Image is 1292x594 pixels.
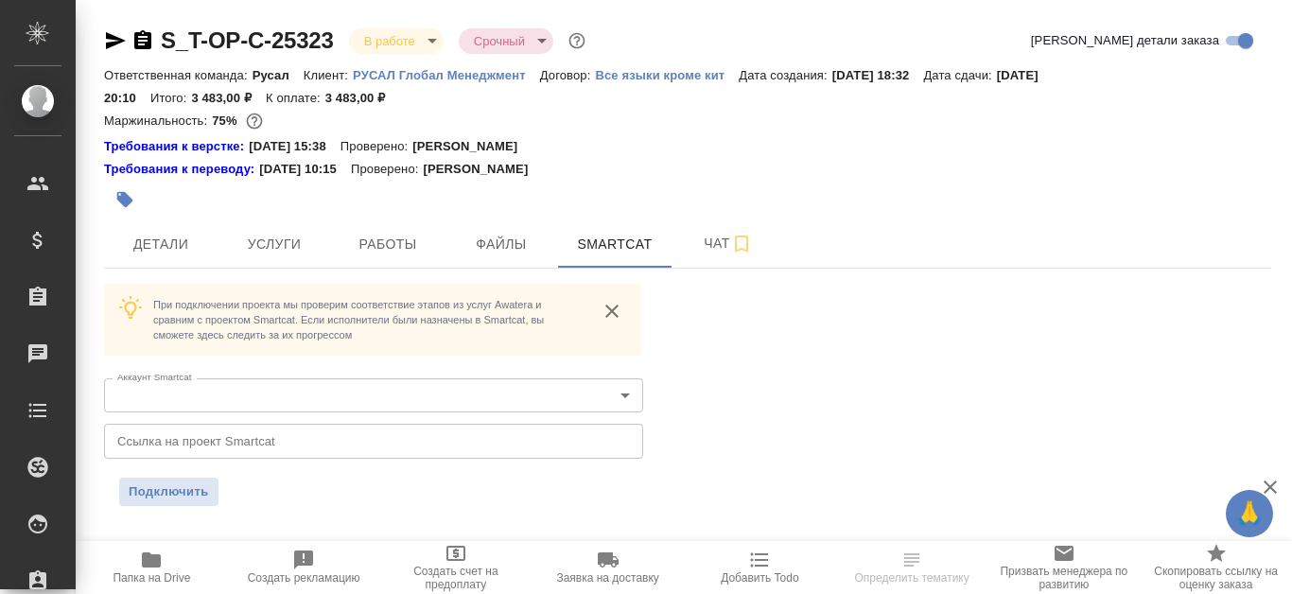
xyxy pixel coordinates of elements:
[304,68,353,82] p: Клиент:
[683,232,774,255] span: Чат
[266,91,325,105] p: К оплате:
[595,68,739,82] p: Все языки кроме кит
[104,137,249,156] div: Нажми, чтобы открыть папку с инструкцией
[249,137,340,156] p: [DATE] 15:38
[119,478,218,506] button: Подключить
[191,91,266,105] p: 3 483,00 ₽
[150,91,191,105] p: Итого:
[104,160,259,179] div: Нажми, чтобы открыть папку с инструкцией
[161,27,334,53] a: S_T-OP-C-25323
[259,160,351,179] p: [DATE] 10:15
[1233,494,1266,533] span: 🙏
[342,233,433,256] span: Работы
[836,541,988,594] button: Чтобы определение сработало, загрузи исходные файлы на странице "файлы" и привяжи проект в SmartCat
[212,114,241,128] p: 75%
[456,233,547,256] span: Файлы
[569,233,660,256] span: Smartcat
[1226,490,1273,537] button: 🙏
[565,28,589,53] button: Доп статусы указывают на важность/срочность заказа
[1031,31,1219,50] span: [PERSON_NAME] детали заказа
[104,137,249,156] a: Требования к верстке:
[540,68,596,82] p: Договор:
[104,378,643,412] div: ​
[325,91,400,105] p: 3 483,00 ₽
[468,33,531,49] button: Срочный
[229,233,320,256] span: Услуги
[242,109,267,133] button: 729.14 RUB;
[459,28,553,54] div: В работе
[104,29,127,52] button: Скопировать ссылку для ЯМессенджера
[340,137,413,156] p: Проверено:
[730,233,753,255] svg: Подписаться
[104,160,259,179] a: Требования к переводу:
[104,68,253,82] p: Ответственная команда:
[832,68,924,82] p: [DATE] 18:32
[349,28,444,54] div: В работе
[739,68,831,82] p: Дата создания:
[598,297,626,325] button: close
[131,29,154,52] button: Скопировать ссылку
[412,137,532,156] p: [PERSON_NAME]
[104,114,212,128] p: Маржинальность:
[153,297,583,342] p: При подключении проекта мы проверим соответствие этапов из услуг Awatera и сравним с проектом Sma...
[115,233,206,256] span: Детали
[129,482,209,501] span: Подключить
[923,68,996,82] p: Дата сдачи:
[423,160,542,179] p: [PERSON_NAME]
[358,33,421,49] button: В работе
[353,66,540,82] a: РУСАЛ Глобал Менеджмент
[104,179,146,220] button: Добавить тэг
[253,68,304,82] p: Русал
[351,160,424,179] p: Проверено:
[595,66,739,82] a: Все языки кроме кит
[353,68,540,82] p: РУСАЛ Глобал Менеджмент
